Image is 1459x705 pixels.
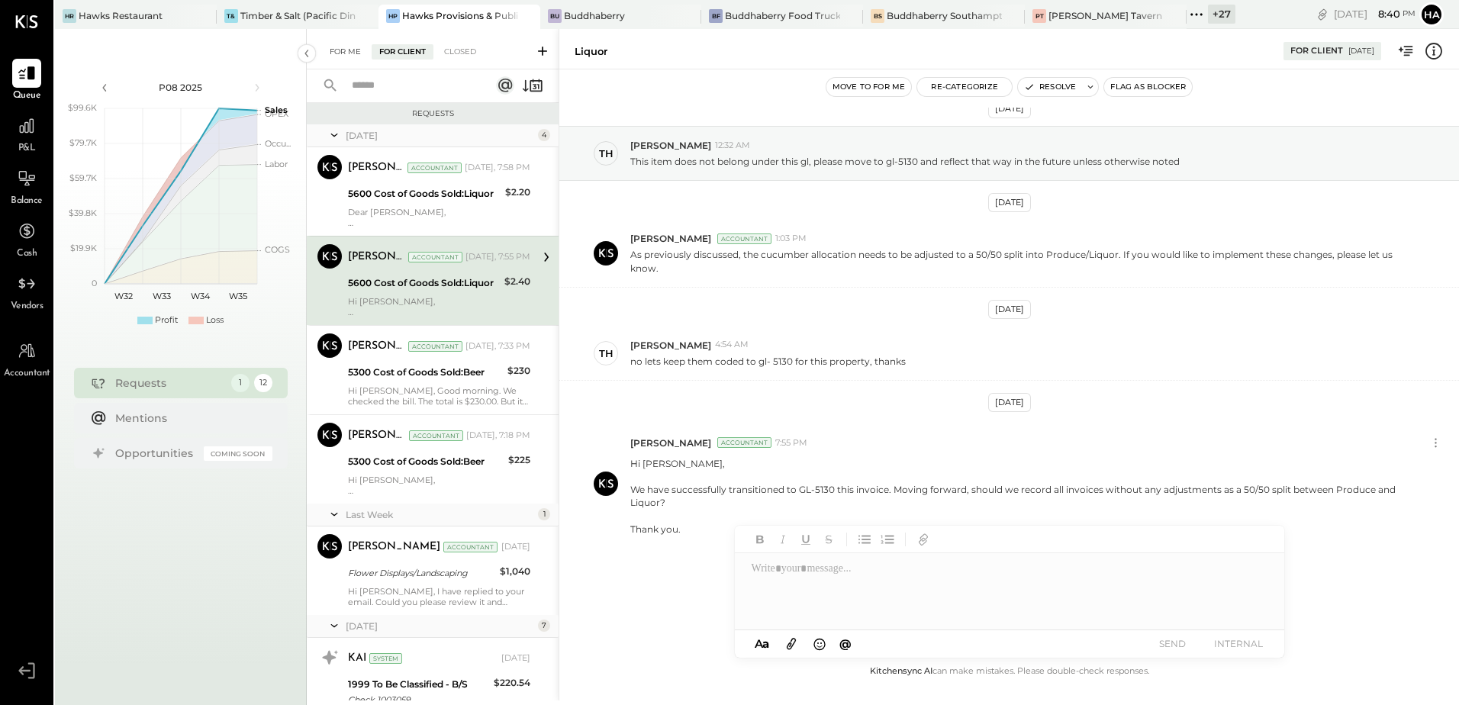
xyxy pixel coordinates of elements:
[630,457,1406,536] p: Hi [PERSON_NAME], We have successfully transitioned to GL-5130 this invoice. Moving forward, shou...
[599,146,614,161] div: Th
[630,436,711,449] span: [PERSON_NAME]
[348,339,405,354] div: [PERSON_NAME]
[69,208,97,218] text: $39.8K
[871,9,884,23] div: BS
[348,677,489,692] div: 1999 To Be Classified - B/S
[750,530,770,549] button: Bold
[773,530,793,549] button: Italic
[348,475,530,496] div: Hi [PERSON_NAME], We have recorded invoice number E-104344 for $225.00 and applied a credit of $4...
[348,275,500,291] div: 5600 Cost of Goods Sold:Liquor
[409,430,463,441] div: Accountant
[1,164,53,208] a: Balance
[913,530,933,549] button: Add URL
[265,138,291,149] text: Occu...
[254,374,272,392] div: 12
[988,393,1031,412] div: [DATE]
[63,9,76,23] div: HR
[348,428,406,443] div: [PERSON_NAME]
[1142,633,1203,654] button: SEND
[465,340,530,352] div: [DATE], 7:33 PM
[1,336,53,381] a: Accountant
[206,314,224,327] div: Loss
[115,410,265,426] div: Mentions
[630,155,1180,168] p: This item does not belong under this gl, please move to gl-5130 and reflect that way in the futur...
[69,137,97,148] text: $79.7K
[348,539,440,555] div: [PERSON_NAME]
[204,446,272,461] div: Coming Soon
[839,636,852,651] span: @
[265,108,289,119] text: OPEX
[436,44,484,60] div: Closed
[348,565,495,581] div: Flower Displays/Landscaping
[1,217,53,261] a: Cash
[348,249,405,265] div: [PERSON_NAME]
[1104,78,1192,96] button: Flag as Blocker
[13,89,41,103] span: Queue
[717,437,771,448] div: Accountant
[79,9,163,22] div: Hawks Restaurant
[1315,6,1330,22] div: copy link
[114,291,133,301] text: W32
[709,9,723,23] div: BF
[750,636,775,652] button: Aa
[11,300,43,314] span: Vendors
[443,542,498,552] div: Accountant
[508,452,530,468] div: $225
[314,108,551,119] div: Requests
[348,385,530,407] div: Hi [PERSON_NAME], Good morning. We checked the bill. The total is $230.00. But it shows a payment...
[630,232,711,245] span: [PERSON_NAME]
[11,195,43,208] span: Balance
[796,530,816,549] button: Underline
[835,634,856,653] button: @
[988,300,1031,319] div: [DATE]
[917,78,1012,96] button: Re-Categorize
[599,346,614,361] div: Th
[630,339,711,352] span: [PERSON_NAME]
[1208,5,1235,24] div: + 27
[725,9,840,22] div: Buddhaberry Food Truck
[224,9,238,23] div: T&
[1,111,53,156] a: P&L
[1018,78,1082,96] button: Resolve
[346,508,534,521] div: Last Week
[408,341,462,352] div: Accountant
[348,365,503,380] div: 5300 Cost of Goods Sold:Beer
[505,185,530,200] div: $2.20
[240,9,356,22] div: Timber & Salt (Pacific Dining CA1 LLC)
[348,586,530,607] div: Hi [PERSON_NAME], I have replied to your email. Could you please review it and provide an update ...
[1348,46,1374,56] div: [DATE]
[538,508,550,520] div: 1
[538,620,550,632] div: 7
[348,651,366,666] div: KAI
[988,193,1031,212] div: [DATE]
[407,163,462,173] div: Accountant
[1048,9,1162,22] div: [PERSON_NAME] Tavern
[501,541,530,553] div: [DATE]
[348,296,530,317] div: Hi [PERSON_NAME], We have successfully transitioned to GL-5130 this invoice. Moving forward, shou...
[775,233,807,245] span: 1:03 PM
[507,363,530,378] div: $230
[819,530,839,549] button: Strikethrough
[988,99,1031,118] div: [DATE]
[115,446,196,461] div: Opportunities
[538,129,550,141] div: 4
[564,9,625,22] div: Buddhaberry
[348,207,530,228] p: Dear [PERSON_NAME], Thank you for your message. We have made the necessary changes to the invoice...
[775,437,807,449] span: 7:55 PM
[715,339,749,351] span: 4:54 AM
[630,139,711,152] span: [PERSON_NAME]
[348,454,504,469] div: 5300 Cost of Goods Sold:Beer
[408,252,462,262] div: Accountant
[575,44,607,59] div: Liquor
[1334,7,1416,21] div: [DATE]
[878,530,897,549] button: Ordered List
[70,243,97,253] text: $19.9K
[372,44,433,60] div: For Client
[1032,9,1046,23] div: PT
[494,675,530,691] div: $220.54
[630,248,1406,274] p: As previously discussed, the cucumber allocation needs to be adjusted to a 50/50 split into Produ...
[855,530,874,549] button: Unordered List
[348,186,501,201] div: 5600 Cost of Goods Sold:Liquor
[826,78,912,96] button: Move to for me
[190,291,210,301] text: W34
